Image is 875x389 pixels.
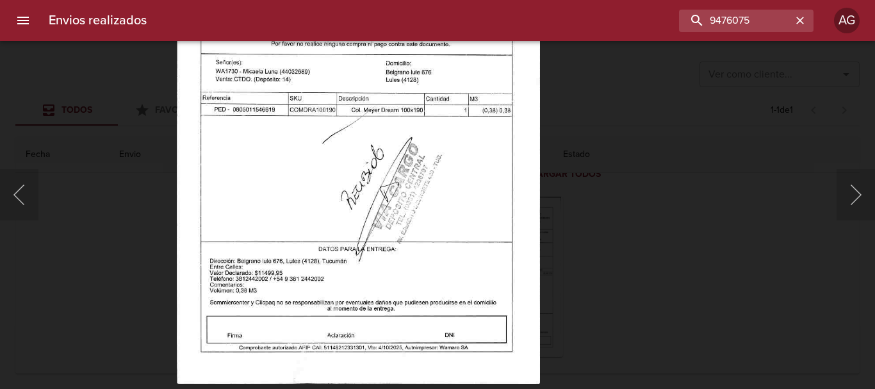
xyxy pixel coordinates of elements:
button: menu [8,5,38,36]
input: buscar [679,10,792,32]
div: AG [834,8,860,33]
button: Siguiente [837,169,875,220]
h6: Envios realizados [49,10,147,31]
div: Abrir información de usuario [834,8,860,33]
